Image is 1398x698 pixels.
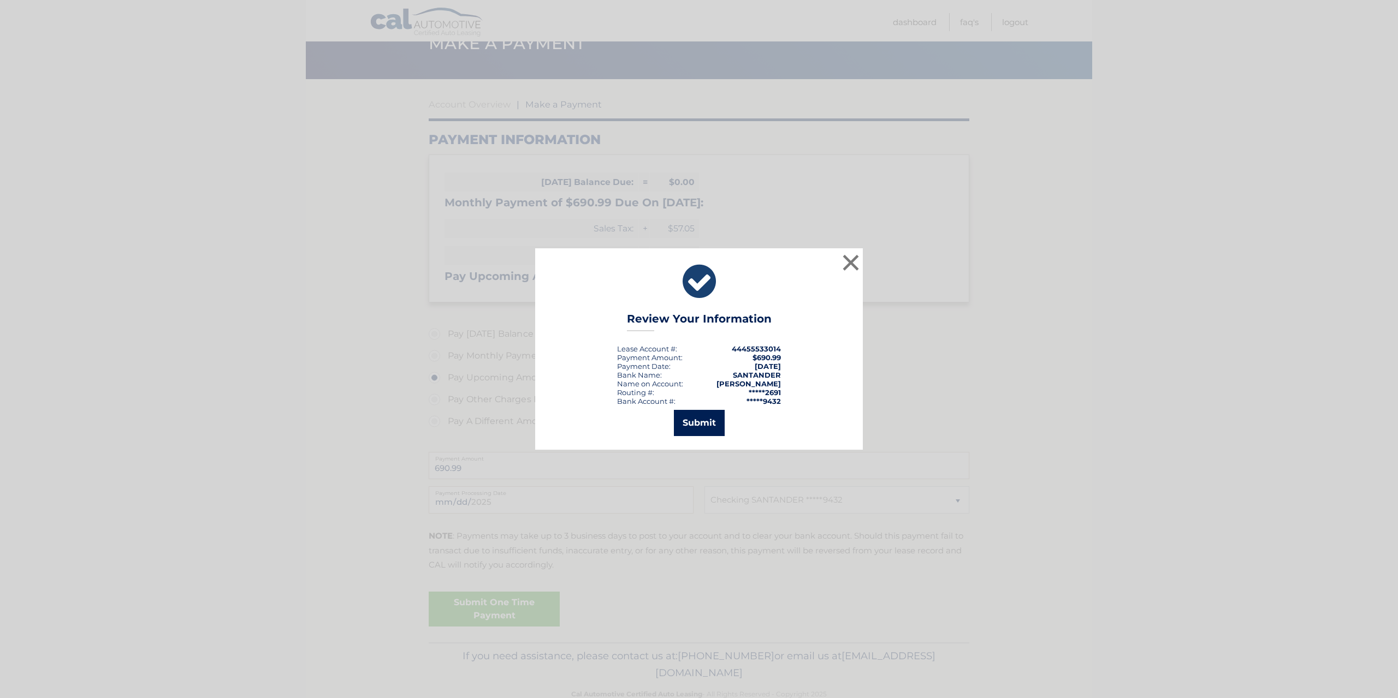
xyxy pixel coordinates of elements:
[617,388,654,397] div: Routing #:
[755,362,781,371] span: [DATE]
[617,397,676,405] div: Bank Account #:
[674,410,725,436] button: Submit
[617,362,671,371] div: :
[617,371,662,379] div: Bank Name:
[617,344,677,353] div: Lease Account #:
[753,353,781,362] span: $690.99
[732,344,781,353] strong: 44455533014
[840,252,862,273] button: ×
[617,353,683,362] div: Payment Amount:
[617,362,669,371] span: Payment Date
[617,379,683,388] div: Name on Account:
[716,379,781,388] strong: [PERSON_NAME]
[627,312,772,331] h3: Review Your Information
[733,371,781,379] strong: SANTANDER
